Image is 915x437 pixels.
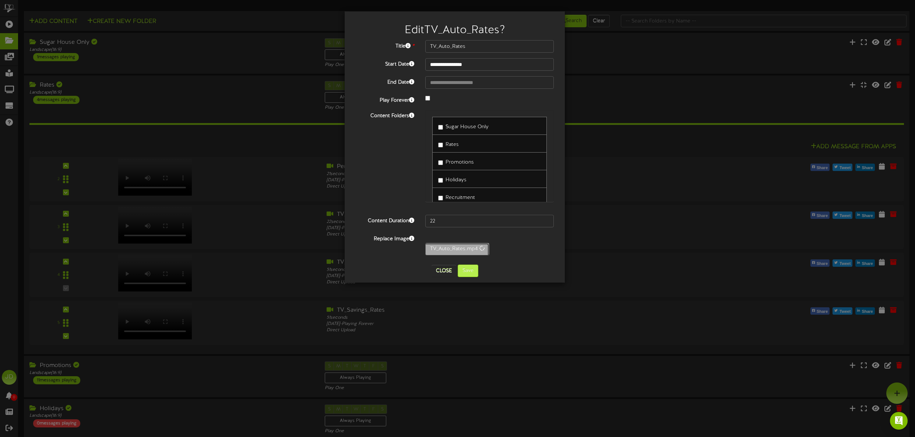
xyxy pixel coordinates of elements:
span: Sugar House Only [446,124,489,130]
label: Play Forever [350,94,420,104]
input: Title [425,40,554,53]
label: Title [350,40,420,50]
span: Promotions [446,160,474,165]
div: Open Intercom Messenger [890,412,908,430]
input: Recruitment [438,196,443,200]
label: Start Date [350,58,420,68]
input: 15 [425,215,554,227]
span: Recruitment [446,195,475,200]
input: Holidays [438,178,443,183]
input: Rates [438,143,443,147]
button: Close [432,265,456,277]
label: Content Duration [350,215,420,225]
span: Holidays [446,177,467,183]
h2: Edit TV_Auto_Rates ? [356,24,554,36]
input: Promotions [438,160,443,165]
label: Replace Image [350,233,420,243]
button: Save [458,265,478,277]
span: Rates [446,142,459,147]
label: End Date [350,76,420,86]
label: Content Folders [350,110,420,120]
input: Sugar House Only [438,125,443,130]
